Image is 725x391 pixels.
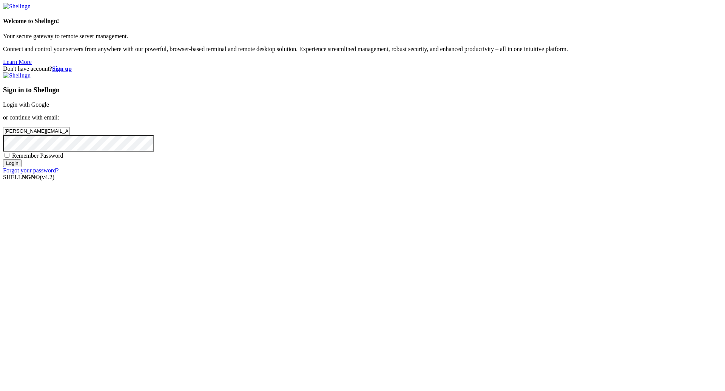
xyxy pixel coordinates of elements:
[3,18,722,25] h4: Welcome to Shellngn!
[22,174,35,180] b: NGN
[3,46,722,53] p: Connect and control your servers from anywhere with our powerful, browser-based terminal and remo...
[12,152,63,159] span: Remember Password
[52,65,72,72] a: Sign up
[3,101,49,108] a: Login with Google
[3,33,722,40] p: Your secure gateway to remote server management.
[3,127,70,135] input: Email address
[3,86,722,94] h3: Sign in to Shellngn
[3,114,722,121] p: or continue with email:
[3,65,722,72] div: Don't have account?
[3,59,32,65] a: Learn More
[5,153,9,158] input: Remember Password
[40,174,55,180] span: 4.2.0
[3,167,59,174] a: Forgot your password?
[3,174,54,180] span: SHELL ©
[3,159,22,167] input: Login
[3,72,31,79] img: Shellngn
[3,3,31,10] img: Shellngn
